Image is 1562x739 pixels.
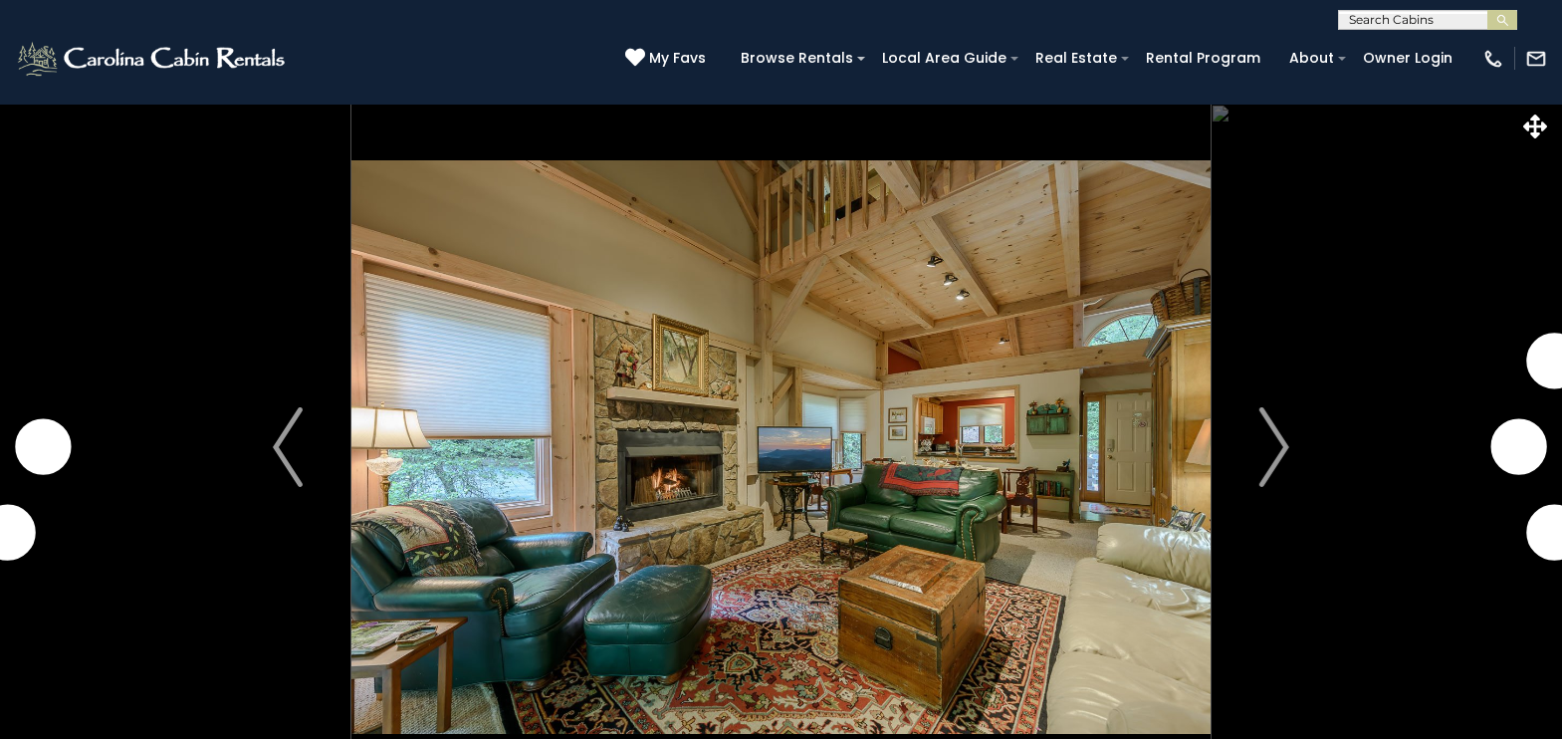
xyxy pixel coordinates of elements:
img: arrow [1259,407,1289,487]
img: arrow [273,407,303,487]
span: My Favs [649,48,706,69]
a: About [1279,43,1344,74]
img: White-1-2.png [15,39,291,79]
img: phone-regular-white.png [1482,48,1504,70]
a: Rental Program [1136,43,1270,74]
a: Real Estate [1025,43,1127,74]
a: Owner Login [1353,43,1462,74]
img: mail-regular-white.png [1525,48,1547,70]
a: Local Area Guide [872,43,1016,74]
a: Browse Rentals [731,43,863,74]
a: My Favs [625,48,711,70]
